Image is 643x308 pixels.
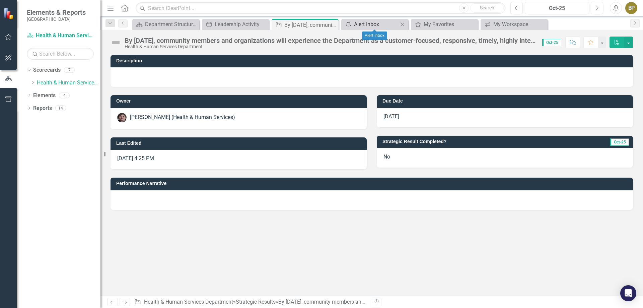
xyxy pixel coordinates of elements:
div: 7 [64,67,75,73]
div: 14 [55,105,66,111]
a: My Favorites [413,20,476,28]
div: By [DATE], community members and organizations will experience the Department as a customer-focus... [284,21,337,29]
div: Alert Inbox [354,20,398,28]
a: Scorecards [33,66,61,74]
div: 4 [59,93,70,98]
a: Leadership Activity [204,20,267,28]
a: Elements [33,92,56,100]
a: Health & Human Services Department [144,299,233,305]
span: Elements & Reports [27,8,86,16]
h3: Owner [116,99,363,104]
span: Oct-25 [610,138,629,146]
button: Oct-25 [525,2,589,14]
a: Department Structure & Strategic Results [134,20,198,28]
div: Oct-25 [527,4,587,12]
span: [DATE] [383,113,399,120]
img: Not Defined [111,37,121,48]
a: Reports [33,105,52,112]
a: Health & Human Services Department [27,32,94,40]
div: Department Structure & Strategic Results [145,20,198,28]
div: Alert Inbox [362,32,387,40]
span: Oct-25 [542,39,561,46]
input: Search ClearPoint... [136,2,505,14]
a: Alert Inbox [343,20,398,28]
button: BP [625,2,637,14]
a: Health & Human Services Department [37,79,100,87]
a: Strategic Results [236,299,276,305]
div: By [DATE], community members and organizations will experience the Department as a customer-focus... [125,37,535,44]
h3: Description [116,58,630,63]
div: My Favorites [424,20,476,28]
h3: Strategic Result Completed? [382,139,571,144]
h3: Due Date [382,99,630,104]
span: Search [480,5,494,10]
div: Open Intercom Messenger [620,285,636,301]
h3: Performance Narrative [116,181,630,186]
div: My Workspace [493,20,546,28]
div: [DATE] 4:25 PM [111,150,367,169]
a: My Workspace [482,20,546,28]
div: » » [134,298,367,306]
span: No [383,153,390,160]
small: [GEOGRAPHIC_DATA] [27,16,86,22]
img: ClearPoint Strategy [3,8,15,19]
input: Search Below... [27,48,94,60]
img: Joni Reynolds [117,113,127,122]
div: Health & Human Services Department [125,44,535,49]
button: Search [470,3,504,13]
div: [PERSON_NAME] (Health & Human Services) [130,114,235,121]
div: Leadership Activity [215,20,267,28]
h3: Last Edited [116,141,363,146]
